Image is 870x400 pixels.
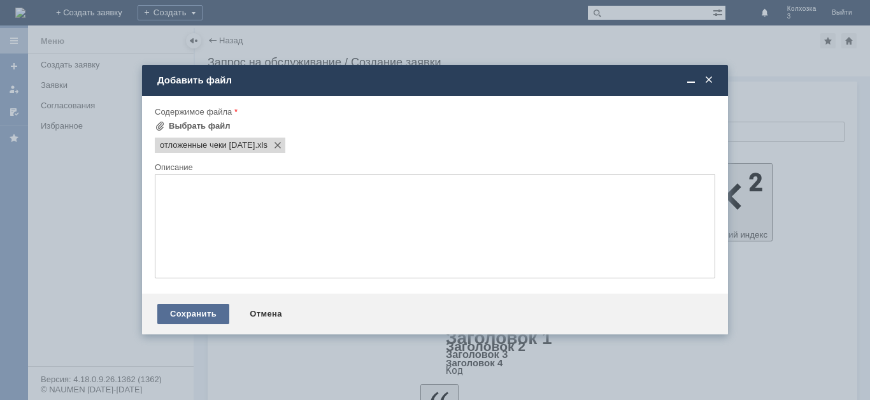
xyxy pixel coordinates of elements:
[157,75,715,86] div: Добавить файл
[160,140,255,150] span: отложенные чеки 28.08.25.xls
[5,5,186,15] div: просьба удалить отложенные чеки
[702,75,715,86] span: Закрыть
[155,108,713,116] div: Содержимое файла
[169,121,231,131] div: Выбрать файл
[155,163,713,171] div: Описание
[255,140,267,150] span: отложенные чеки 28.08.25.xls
[685,75,697,86] span: Свернуть (Ctrl + M)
